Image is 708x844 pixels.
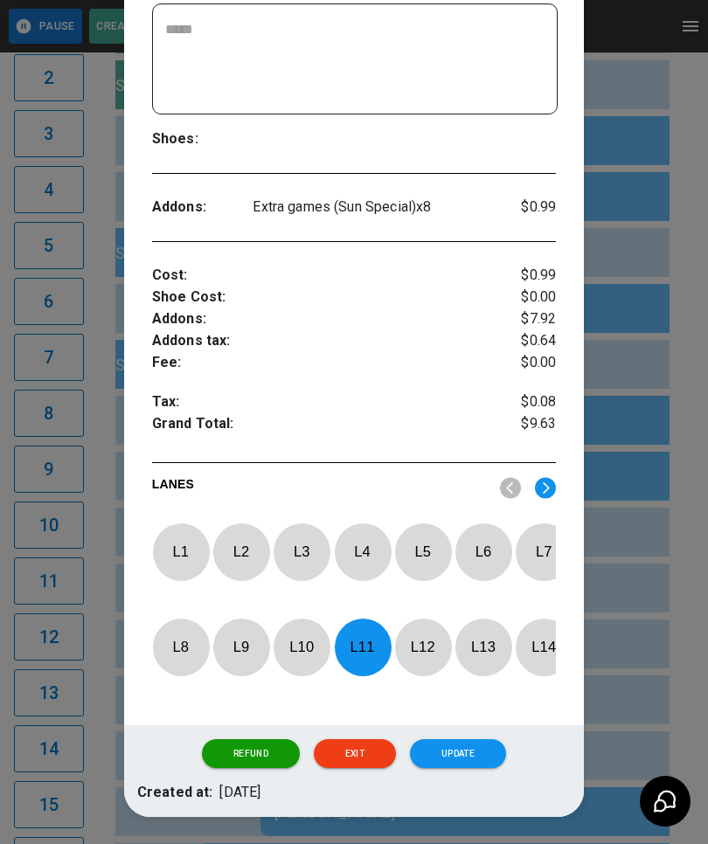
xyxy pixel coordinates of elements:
img: nav_left.svg [500,477,521,499]
p: Created at: [137,782,213,804]
p: Fee : [152,352,489,374]
p: [DATE] [219,782,260,804]
p: $0.00 [489,352,556,374]
p: $0.99 [489,197,556,218]
p: L 8 [152,626,210,668]
p: Shoes : [152,128,253,150]
button: Refund [202,739,300,769]
p: L 10 [273,626,330,668]
p: L 1 [152,531,210,572]
button: Exit [314,739,396,769]
p: L 6 [455,531,512,572]
p: Grand Total : [152,413,489,439]
p: $9.63 [489,413,556,439]
img: right.svg [535,477,556,499]
p: $7.92 [489,308,556,330]
p: L 2 [212,531,270,572]
p: Cost : [152,265,489,287]
p: $0.08 [489,391,556,413]
p: Addons : [152,308,489,330]
p: Addons tax : [152,330,489,352]
p: $0.99 [489,265,556,287]
p: L 9 [212,626,270,668]
p: L 3 [273,531,330,572]
p: Addons : [152,197,253,218]
p: L 11 [334,626,392,668]
p: $0.00 [489,287,556,308]
p: L 12 [394,626,452,668]
button: Update [410,739,506,769]
p: LANES [152,475,487,500]
p: Shoe Cost : [152,287,489,308]
p: Extra games (Sun Special) x 8 [253,197,489,218]
p: L 14 [515,626,573,668]
p: L 7 [515,531,573,572]
p: Tax : [152,391,489,413]
p: L 5 [394,531,452,572]
p: L 13 [455,626,512,668]
p: L 4 [334,531,392,572]
p: $0.64 [489,330,556,352]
